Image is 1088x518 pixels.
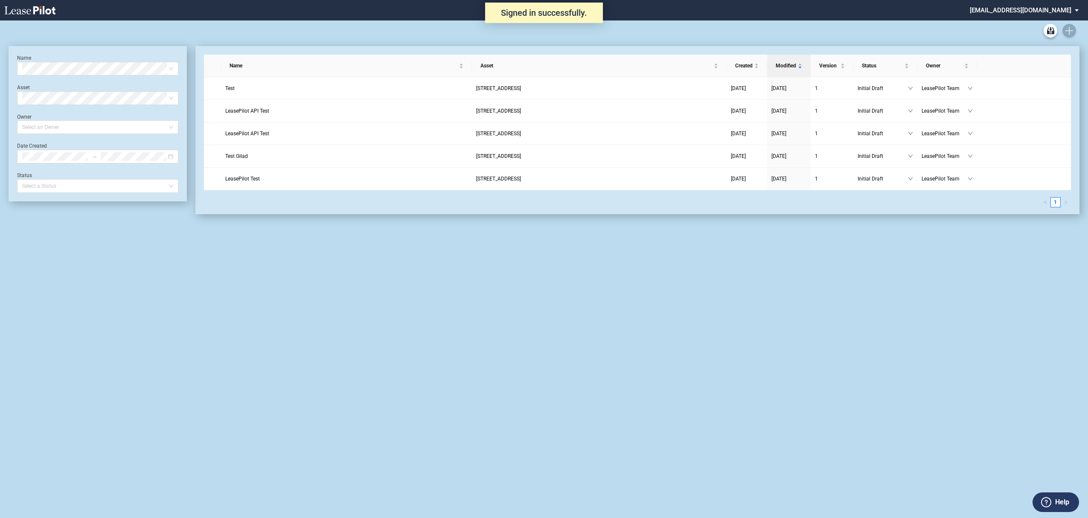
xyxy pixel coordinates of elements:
span: Name [230,61,457,70]
span: LeasePilot Team [922,175,968,183]
span: down [968,176,973,181]
a: Test Gilad [225,152,468,160]
th: Owner [917,55,977,77]
span: Test [225,85,235,91]
span: swap-right [91,154,97,160]
span: down [908,154,913,159]
label: Asset [17,84,30,90]
span: Created [735,61,753,70]
a: 1 [815,107,849,115]
li: 1 [1050,197,1061,207]
span: Modified [776,61,796,70]
span: 109 State Street [476,131,521,137]
span: Test Gilad [225,153,248,159]
span: [DATE] [771,153,786,159]
span: 1 [815,108,818,114]
span: [DATE] [771,131,786,137]
a: LeasePilot Test [225,175,468,183]
span: down [968,108,973,113]
li: Previous Page [1040,197,1050,207]
th: Version [811,55,853,77]
button: right [1061,197,1071,207]
th: Name [221,55,472,77]
span: down [968,86,973,91]
span: down [968,131,973,136]
span: 1 [815,176,818,182]
span: [DATE] [731,176,746,182]
a: [STREET_ADDRESS] [476,84,722,93]
span: [DATE] [771,176,786,182]
li: Next Page [1061,197,1071,207]
a: [DATE] [731,107,763,115]
th: Created [727,55,767,77]
span: to [91,154,97,160]
span: [DATE] [731,153,746,159]
span: Initial Draft [858,107,908,115]
span: Owner [926,61,963,70]
span: 109 State Street [476,153,521,159]
a: [DATE] [771,175,806,183]
span: [DATE] [731,108,746,114]
button: left [1040,197,1050,207]
span: Status [862,61,903,70]
label: Owner [17,114,32,120]
a: 1 [815,84,849,93]
th: Modified [767,55,811,77]
span: right [1064,200,1068,204]
a: [DATE] [771,84,806,93]
span: LeasePilot Team [922,84,968,93]
span: LeasePilot API Test [225,108,269,114]
a: 1 [815,129,849,138]
span: LeasePilot Test [225,176,260,182]
span: left [1043,200,1047,204]
div: Signed in successfully. [485,3,603,23]
button: Help [1033,492,1079,512]
a: 1 [815,152,849,160]
span: LeasePilot API Test [225,131,269,137]
a: LeasePilot API Test [225,107,468,115]
span: Initial Draft [858,129,908,138]
a: [DATE] [771,152,806,160]
a: Test [225,84,468,93]
span: 109 State Street [476,108,521,114]
th: Asset [472,55,727,77]
a: 1 [815,175,849,183]
span: down [908,86,913,91]
span: down [908,108,913,113]
span: Version [819,61,839,70]
label: Status [17,172,32,178]
span: LeasePilot Team [922,107,968,115]
a: [STREET_ADDRESS] [476,175,722,183]
a: [DATE] [771,107,806,115]
span: 1 [815,131,818,137]
a: [DATE] [731,152,763,160]
a: [DATE] [771,129,806,138]
label: Help [1055,497,1069,508]
span: down [908,176,913,181]
span: Initial Draft [858,84,908,93]
a: [DATE] [731,175,763,183]
span: Initial Draft [858,175,908,183]
th: Status [853,55,917,77]
span: down [968,154,973,159]
a: Archive [1044,24,1057,38]
label: Date Created [17,143,47,149]
span: Asset [480,61,712,70]
a: 1 [1051,198,1060,207]
span: 1 [815,85,818,91]
a: [STREET_ADDRESS] [476,107,722,115]
label: Name [17,55,31,61]
span: down [908,131,913,136]
span: [DATE] [771,85,786,91]
a: [STREET_ADDRESS] [476,152,722,160]
span: LeasePilot Team [922,129,968,138]
span: [DATE] [731,131,746,137]
span: 109 State Street [476,85,521,91]
span: 109 State Street [476,176,521,182]
span: 1 [815,153,818,159]
a: LeasePilot API Test [225,129,468,138]
span: Initial Draft [858,152,908,160]
span: [DATE] [731,85,746,91]
span: LeasePilot Team [922,152,968,160]
a: [DATE] [731,129,763,138]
